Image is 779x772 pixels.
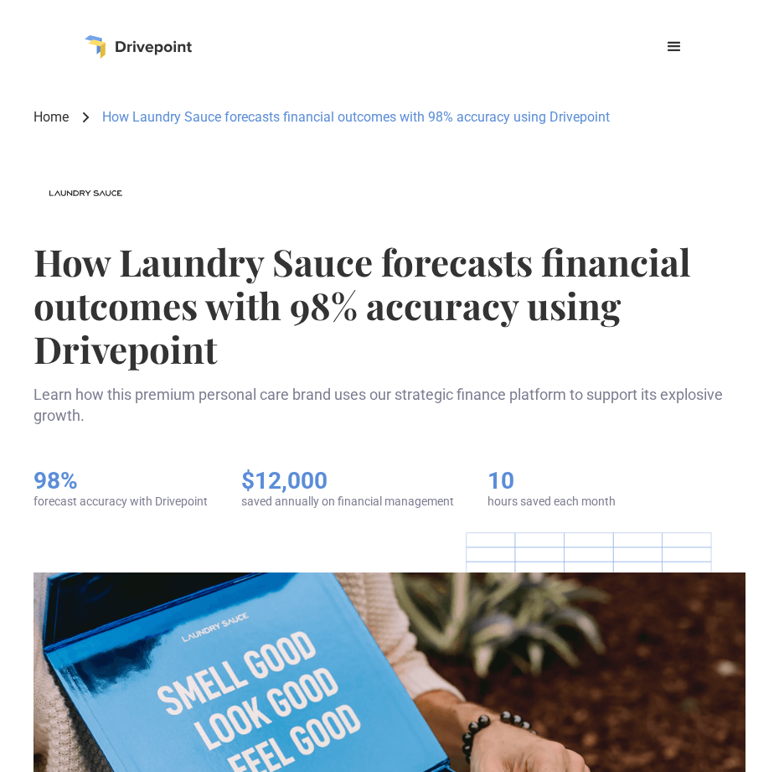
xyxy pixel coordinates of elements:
h5: $12,000 [241,467,454,495]
h1: How Laundry Sauce forecasts financial outcomes with 98% accuracy using Drivepoint [34,240,745,370]
a: Home [34,108,69,127]
div: hours saved each month [488,495,616,509]
div: saved annually on financial management [241,495,454,509]
div: menu [654,27,694,67]
h5: 98% [34,467,208,495]
h5: 10 [488,467,616,495]
div: How Laundry Sauce forecasts financial outcomes with 98% accuracy using Drivepoint [102,108,610,127]
a: home [85,35,192,59]
p: Learn how this premium personal care brand uses our strategic finance platform to support its exp... [34,384,745,426]
div: forecast accuracy with Drivepoint [34,495,208,509]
